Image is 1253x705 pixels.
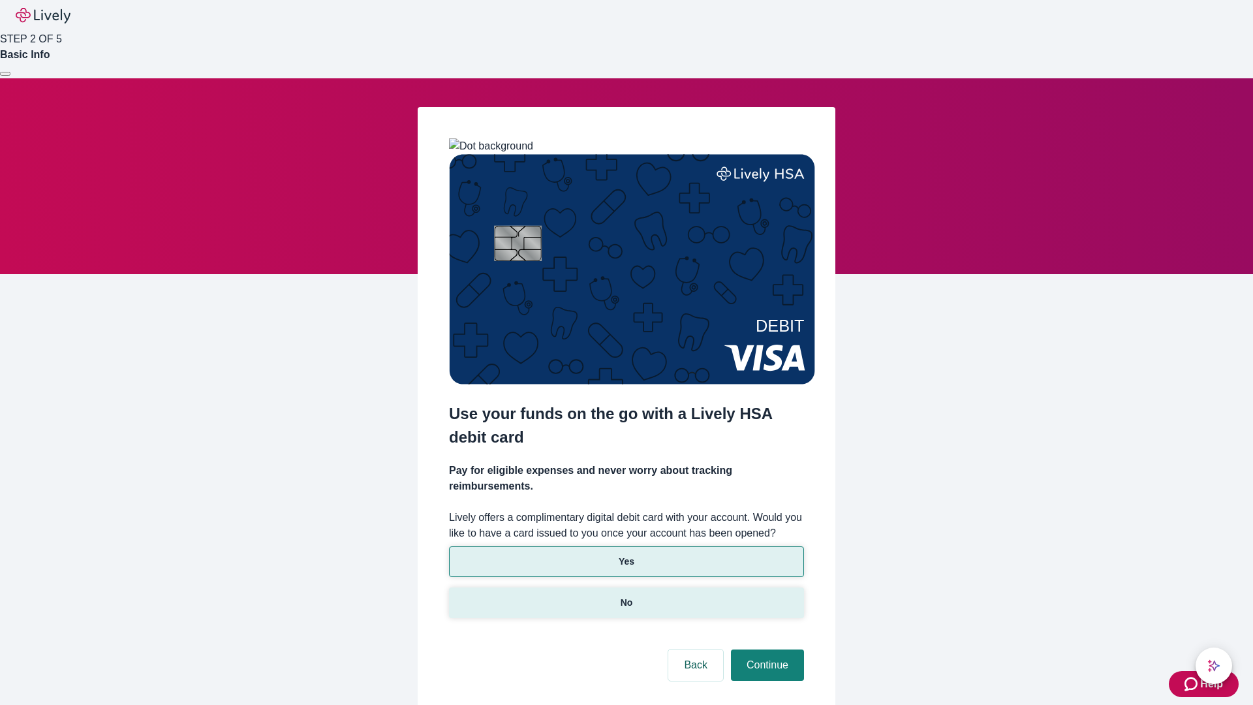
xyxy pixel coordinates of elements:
[16,8,70,23] img: Lively
[731,650,804,681] button: Continue
[621,596,633,610] p: No
[1200,676,1223,692] span: Help
[1207,659,1220,672] svg: Lively AI Assistant
[449,510,804,541] label: Lively offers a complimentary digital debit card with your account. Would you like to have a card...
[668,650,723,681] button: Back
[449,587,804,618] button: No
[449,138,533,154] img: Dot background
[449,402,804,449] h2: Use your funds on the go with a Lively HSA debit card
[1169,671,1239,697] button: Zendesk support iconHelp
[619,555,634,569] p: Yes
[449,546,804,577] button: Yes
[1184,676,1200,692] svg: Zendesk support icon
[1196,648,1232,684] button: chat
[449,463,804,494] h4: Pay for eligible expenses and never worry about tracking reimbursements.
[449,154,815,384] img: Debit card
